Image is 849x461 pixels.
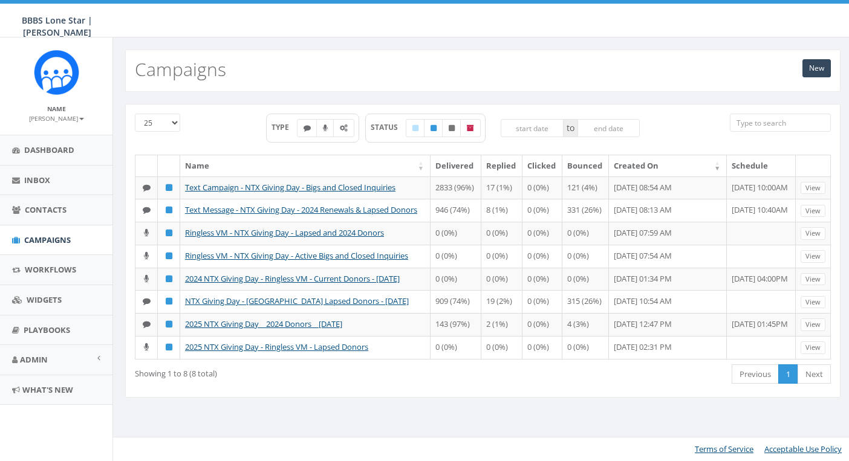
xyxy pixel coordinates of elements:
img: Rally_Corp_Icon_1.png [34,50,79,95]
td: 0 (0%) [522,199,562,222]
a: View [801,205,825,218]
i: Published [431,124,437,132]
td: 315 (26%) [562,290,609,313]
span: Widgets [27,294,62,305]
td: 0 (0%) [481,336,522,359]
td: [DATE] 10:00AM [727,176,796,199]
i: Text SMS [143,206,151,214]
a: Text Message - NTX Giving Day - 2024 Renewals & Lapsed Donors [185,204,417,215]
label: Text SMS [297,119,317,137]
a: 2025 NTX Giving Day - Ringless VM - Lapsed Donors [185,341,368,352]
i: Ringless Voice Mail [144,229,149,237]
span: What's New [22,384,73,395]
td: [DATE] 02:31 PM [609,336,727,359]
td: [DATE] 08:13 AM [609,199,727,222]
i: Automated Message [340,124,348,132]
a: Ringless VM - NTX Giving Day - Lapsed and 2024 Donors [185,227,384,238]
td: 17 (1%) [481,176,522,199]
td: [DATE] 10:40AM [727,199,796,222]
span: Admin [20,354,48,365]
span: BBBS Lone Star | [PERSON_NAME] [22,15,93,38]
td: [DATE] 04:00PM [727,268,796,291]
td: [DATE] 08:54 AM [609,176,727,199]
td: 909 (74%) [431,290,481,313]
i: Ringless Voice Mail [323,124,328,132]
a: 2024 NTX Giving Day - Ringless VM - Current Donors - [DATE] [185,273,400,284]
td: 0 (0%) [431,222,481,245]
td: 0 (0%) [481,245,522,268]
a: Ringless VM - NTX Giving Day - Active Bigs and Closed Inquiries [185,250,408,261]
label: Draft [406,119,425,137]
td: 0 (0%) [522,313,562,336]
td: 331 (26%) [562,199,609,222]
small: [PERSON_NAME] [29,114,84,123]
td: 0 (0%) [522,222,562,245]
i: Published [166,320,172,328]
th: Bounced [562,155,609,176]
td: 121 (4%) [562,176,609,199]
label: Archived [460,119,481,137]
td: 0 (0%) [522,290,562,313]
i: Published [166,206,172,214]
i: Text SMS [304,124,311,132]
td: [DATE] 12:47 PM [609,313,727,336]
i: Published [166,252,172,260]
a: View [801,182,825,195]
i: Ringless Voice Mail [144,343,149,351]
a: New [802,59,831,77]
td: 2833 (96%) [431,176,481,199]
a: Next [798,364,831,384]
th: Delivered [431,155,481,176]
span: Workflows [25,264,76,275]
i: Published [166,229,172,237]
a: View [801,227,825,240]
label: Published [424,119,443,137]
span: Contacts [25,204,67,215]
span: TYPE [272,122,298,132]
td: 946 (74%) [431,199,481,222]
td: 0 (0%) [431,268,481,291]
td: 0 (0%) [522,245,562,268]
a: View [801,273,825,286]
label: Unpublished [442,119,461,137]
a: View [801,296,825,309]
a: View [801,318,825,331]
a: Terms of Service [695,443,753,454]
small: Name [47,105,66,113]
td: 8 (1%) [481,199,522,222]
label: Ringless Voice Mail [316,119,334,137]
i: Published [166,343,172,351]
a: Acceptable Use Policy [764,443,842,454]
th: Created On: activate to sort column ascending [609,155,727,176]
span: Campaigns [24,234,71,245]
td: 0 (0%) [562,268,609,291]
i: Draft [412,124,418,132]
td: 0 (0%) [522,268,562,291]
td: 0 (0%) [481,268,522,291]
i: Published [166,275,172,283]
a: View [801,341,825,354]
td: 4 (3%) [562,313,609,336]
div: Showing 1 to 8 (8 total) [135,363,414,379]
a: 1 [778,364,798,384]
td: 19 (2%) [481,290,522,313]
span: to [564,119,577,137]
input: end date [577,119,640,137]
th: Clicked [522,155,562,176]
a: View [801,250,825,263]
td: [DATE] 01:34 PM [609,268,727,291]
td: 143 (97%) [431,313,481,336]
span: Dashboard [24,144,74,155]
span: Inbox [24,175,50,185]
td: [DATE] 01:45PM [727,313,796,336]
td: 0 (0%) [431,336,481,359]
span: STATUS [371,122,406,132]
label: Automated Message [333,119,354,137]
input: start date [501,119,564,137]
i: Unpublished [449,124,455,132]
h2: Campaigns [135,59,226,79]
td: 0 (0%) [481,222,522,245]
td: 0 (0%) [431,245,481,268]
td: 2 (1%) [481,313,522,336]
td: 0 (0%) [522,176,562,199]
